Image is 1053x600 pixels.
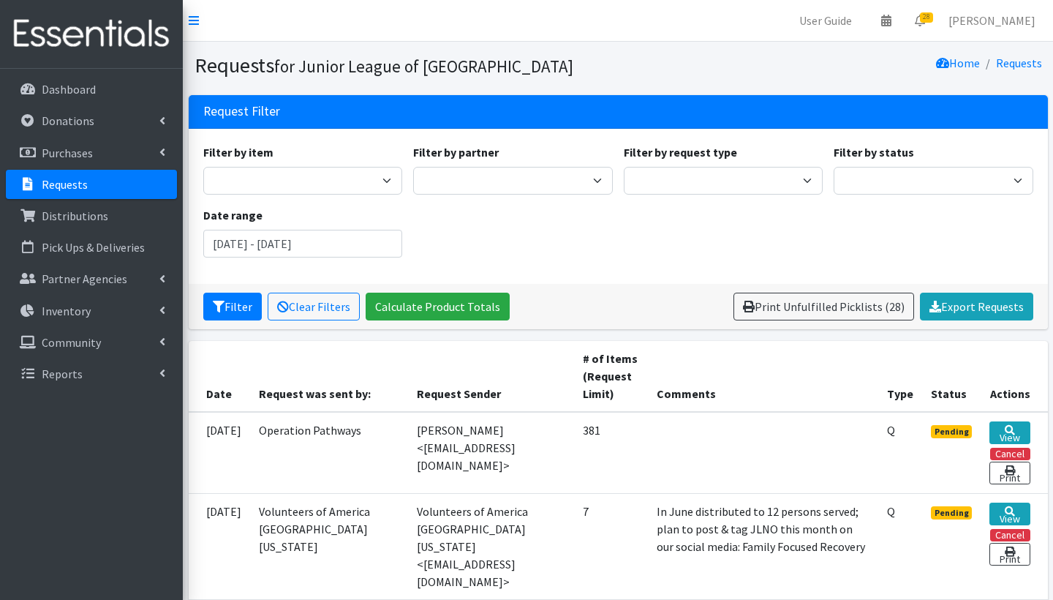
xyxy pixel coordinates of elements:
[989,543,1030,566] a: Print
[250,341,409,412] th: Request was sent by:
[6,296,177,326] a: Inventory
[6,170,177,199] a: Requests
[366,293,510,320] a: Calculate Product Totals
[413,143,499,161] label: Filter by partner
[42,271,127,286] p: Partner Agencies
[648,493,878,599] td: In June distributed to 12 persons served; plan to post & tag JLNO this month on our social media:...
[6,233,177,262] a: Pick Ups & Deliveries
[274,56,573,77] small: for Junior League of [GEOGRAPHIC_DATA]
[189,493,250,599] td: [DATE]
[937,6,1047,35] a: [PERSON_NAME]
[189,341,250,412] th: Date
[834,143,914,161] label: Filter by status
[574,412,647,494] td: 381
[203,206,263,224] label: Date range
[42,367,83,381] p: Reports
[931,506,973,520] span: Pending
[203,143,273,161] label: Filter by item
[6,10,177,59] img: HumanEssentials
[6,264,177,293] a: Partner Agencies
[6,138,177,168] a: Purchases
[6,328,177,357] a: Community
[42,82,96,97] p: Dashboard
[981,341,1047,412] th: Actions
[203,230,403,258] input: January 1, 2011 - December 31, 2011
[936,56,980,70] a: Home
[989,503,1030,525] a: View
[574,493,647,599] td: 7
[195,53,613,78] h1: Requests
[990,529,1030,541] button: Cancel
[42,304,91,318] p: Inventory
[6,201,177,230] a: Distributions
[989,421,1030,444] a: View
[42,113,94,128] p: Donations
[922,341,981,412] th: Status
[268,293,360,320] a: Clear Filters
[887,504,895,519] abbr: Quantity
[788,6,864,35] a: User Guide
[648,341,878,412] th: Comments
[250,493,409,599] td: Volunteers of America [GEOGRAPHIC_DATA][US_STATE]
[990,448,1030,460] button: Cancel
[408,412,574,494] td: [PERSON_NAME] <[EMAIL_ADDRESS][DOMAIN_NAME]>
[574,341,647,412] th: # of Items (Request Limit)
[996,56,1042,70] a: Requests
[920,12,933,23] span: 28
[920,293,1033,320] a: Export Requests
[42,240,145,255] p: Pick Ups & Deliveries
[42,209,108,223] p: Distributions
[6,106,177,135] a: Donations
[887,423,895,438] abbr: Quantity
[989,462,1030,484] a: Print
[203,104,280,119] h3: Request Filter
[408,341,574,412] th: Request Sender
[931,425,973,438] span: Pending
[42,177,88,192] p: Requests
[733,293,914,320] a: Print Unfulfilled Picklists (28)
[42,335,101,350] p: Community
[203,293,262,320] button: Filter
[6,75,177,104] a: Dashboard
[408,493,574,599] td: Volunteers of America [GEOGRAPHIC_DATA][US_STATE] <[EMAIL_ADDRESS][DOMAIN_NAME]>
[878,341,922,412] th: Type
[903,6,937,35] a: 28
[189,412,250,494] td: [DATE]
[6,359,177,389] a: Reports
[250,412,409,494] td: Operation Pathways
[42,146,93,160] p: Purchases
[624,143,737,161] label: Filter by request type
